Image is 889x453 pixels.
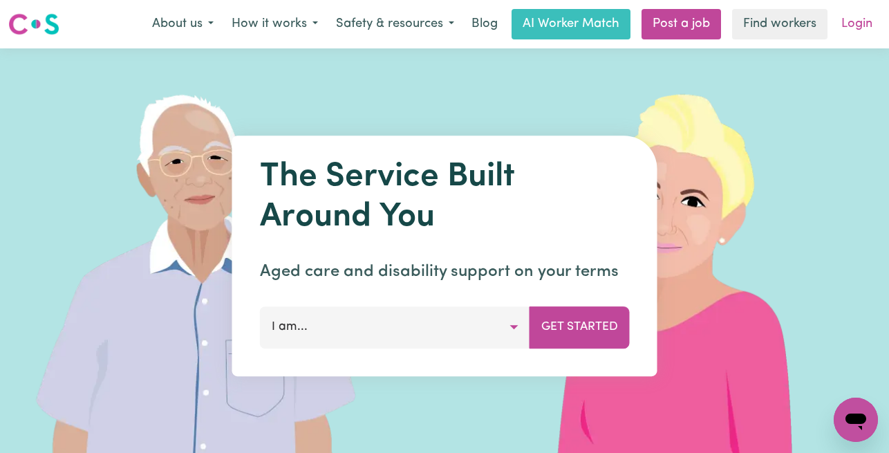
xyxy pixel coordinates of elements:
p: Aged care and disability support on your terms [260,259,630,284]
button: I am... [260,306,530,348]
button: About us [143,10,223,39]
a: Post a job [642,9,721,39]
a: Login [833,9,881,39]
button: Get Started [530,306,630,348]
a: Careseekers logo [8,8,59,40]
button: How it works [223,10,327,39]
iframe: Button to launch messaging window [834,398,878,442]
button: Safety & resources [327,10,463,39]
a: Find workers [732,9,827,39]
img: Careseekers logo [8,12,59,37]
h1: The Service Built Around You [260,158,630,237]
a: AI Worker Match [512,9,630,39]
a: Blog [463,9,506,39]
